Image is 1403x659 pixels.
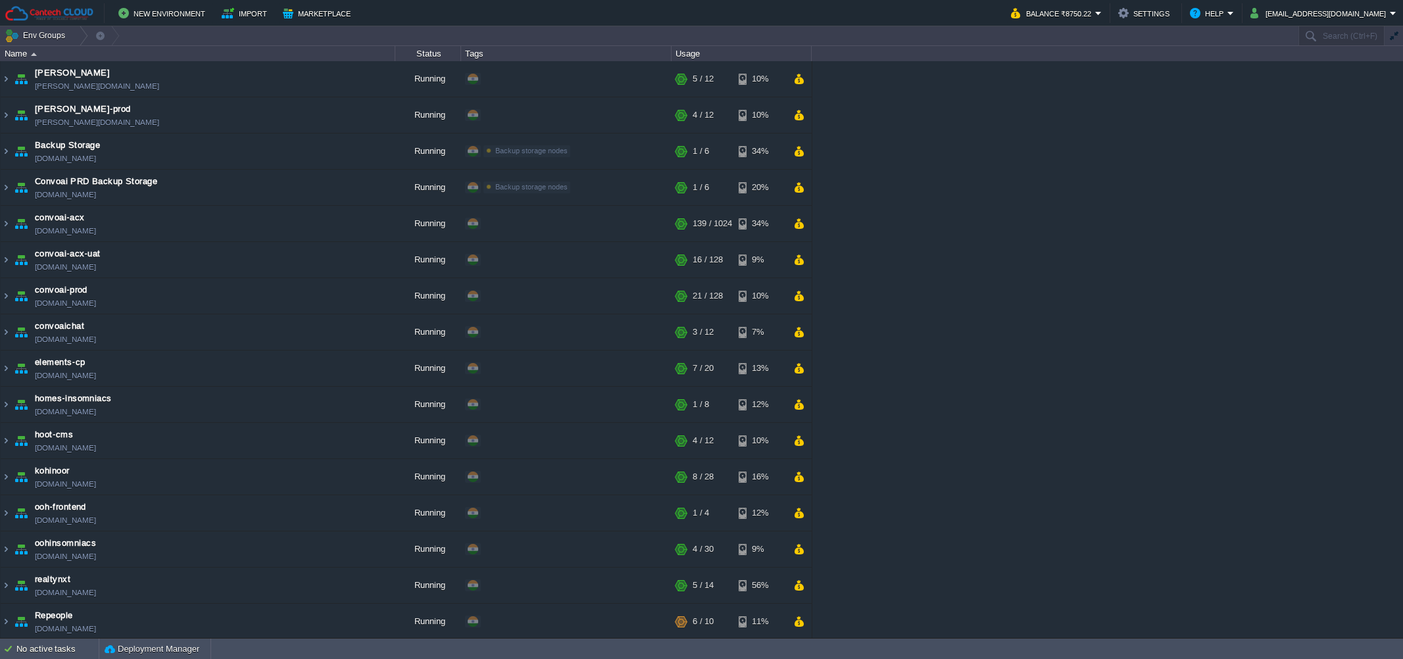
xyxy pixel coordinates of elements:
[1,314,11,350] img: AMDAwAAAACH5BAEAAAAALAAAAAABAAEAAAICRAEAOw==
[1,134,11,169] img: AMDAwAAAACH5BAEAAAAALAAAAAABAAEAAAICRAEAOw==
[693,459,714,495] div: 8 / 28
[35,500,86,514] a: ooh-frontend
[693,170,709,205] div: 1 / 6
[739,206,781,241] div: 34%
[12,97,30,133] img: AMDAwAAAACH5BAEAAAAALAAAAAABAAEAAAICRAEAOw==
[35,550,96,563] a: [DOMAIN_NAME]
[35,537,96,550] a: oohinsomniacs
[35,247,101,260] a: convoai-acx-uat
[105,643,199,656] button: Deployment Manager
[35,175,157,188] a: Convoai PRD Backup Storage
[12,242,30,278] img: AMDAwAAAACH5BAEAAAAALAAAAAABAAEAAAICRAEAOw==
[35,333,96,346] a: [DOMAIN_NAME]
[35,103,131,116] a: [PERSON_NAME]-prod
[35,211,85,224] a: convoai-acx
[12,459,30,495] img: AMDAwAAAACH5BAEAAAAALAAAAAABAAEAAAICRAEAOw==
[35,369,96,382] a: [DOMAIN_NAME]
[739,568,781,603] div: 56%
[693,314,714,350] div: 3 / 12
[1,531,11,567] img: AMDAwAAAACH5BAEAAAAALAAAAAABAAEAAAICRAEAOw==
[35,283,87,297] a: convoai-prod
[12,495,30,531] img: AMDAwAAAACH5BAEAAAAALAAAAAABAAEAAAICRAEAOw==
[739,242,781,278] div: 9%
[739,134,781,169] div: 34%
[693,495,709,531] div: 1 / 4
[693,134,709,169] div: 1 / 6
[693,61,714,97] div: 5 / 12
[395,314,461,350] div: Running
[35,297,96,310] a: [DOMAIN_NAME]
[1118,5,1173,21] button: Settings
[35,224,96,237] a: [DOMAIN_NAME]
[693,278,723,314] div: 21 / 128
[35,609,73,622] a: Repeople
[35,320,84,333] a: convoaichat
[35,573,70,586] a: realtynxt
[462,46,671,61] div: Tags
[693,242,723,278] div: 16 / 128
[395,351,461,386] div: Running
[396,46,460,61] div: Status
[395,423,461,458] div: Running
[693,206,732,241] div: 139 / 1024
[118,5,209,21] button: New Environment
[693,387,709,422] div: 1 / 8
[395,568,461,603] div: Running
[12,314,30,350] img: AMDAwAAAACH5BAEAAAAALAAAAAABAAEAAAICRAEAOw==
[693,531,714,567] div: 4 / 30
[35,464,70,477] a: kohinoor
[395,495,461,531] div: Running
[1,387,11,422] img: AMDAwAAAACH5BAEAAAAALAAAAAABAAEAAAICRAEAOw==
[35,586,96,599] a: [DOMAIN_NAME]
[1,206,11,241] img: AMDAwAAAACH5BAEAAAAALAAAAAABAAEAAAICRAEAOw==
[495,183,568,191] span: Backup storage nodes
[35,356,86,369] a: elements-cp
[222,5,271,21] button: Import
[693,568,714,603] div: 5 / 14
[5,26,70,45] button: Env Groups
[12,604,30,639] img: AMDAwAAAACH5BAEAAAAALAAAAAABAAEAAAICRAEAOw==
[12,170,30,205] img: AMDAwAAAACH5BAEAAAAALAAAAAABAAEAAAICRAEAOw==
[12,61,30,97] img: AMDAwAAAACH5BAEAAAAALAAAAAABAAEAAAICRAEAOw==
[12,423,30,458] img: AMDAwAAAACH5BAEAAAAALAAAAAABAAEAAAICRAEAOw==
[12,278,30,314] img: AMDAwAAAACH5BAEAAAAALAAAAAABAAEAAAICRAEAOw==
[283,5,355,21] button: Marketplace
[12,568,30,603] img: AMDAwAAAACH5BAEAAAAALAAAAAABAAEAAAICRAEAOw==
[739,314,781,350] div: 7%
[12,531,30,567] img: AMDAwAAAACH5BAEAAAAALAAAAAABAAEAAAICRAEAOw==
[739,170,781,205] div: 20%
[672,46,811,61] div: Usage
[35,66,110,80] a: [PERSON_NAME]
[395,134,461,169] div: Running
[739,423,781,458] div: 10%
[693,351,714,386] div: 7 / 20
[495,147,568,155] span: Backup storage nodes
[395,278,461,314] div: Running
[1250,5,1390,21] button: [EMAIL_ADDRESS][DOMAIN_NAME]
[35,428,73,441] a: hoot-cms
[35,139,100,152] a: Backup Storage
[1,97,11,133] img: AMDAwAAAACH5BAEAAAAALAAAAAABAAEAAAICRAEAOw==
[395,531,461,567] div: Running
[35,116,159,129] a: [PERSON_NAME][DOMAIN_NAME]
[395,61,461,97] div: Running
[5,5,94,22] img: Cantech Cloud
[31,53,37,56] img: AMDAwAAAACH5BAEAAAAALAAAAAABAAEAAAICRAEAOw==
[1,495,11,531] img: AMDAwAAAACH5BAEAAAAALAAAAAABAAEAAAICRAEAOw==
[739,61,781,97] div: 10%
[739,97,781,133] div: 10%
[739,278,781,314] div: 10%
[395,97,461,133] div: Running
[35,441,96,454] a: [DOMAIN_NAME]
[35,392,112,405] a: homes-insomniacs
